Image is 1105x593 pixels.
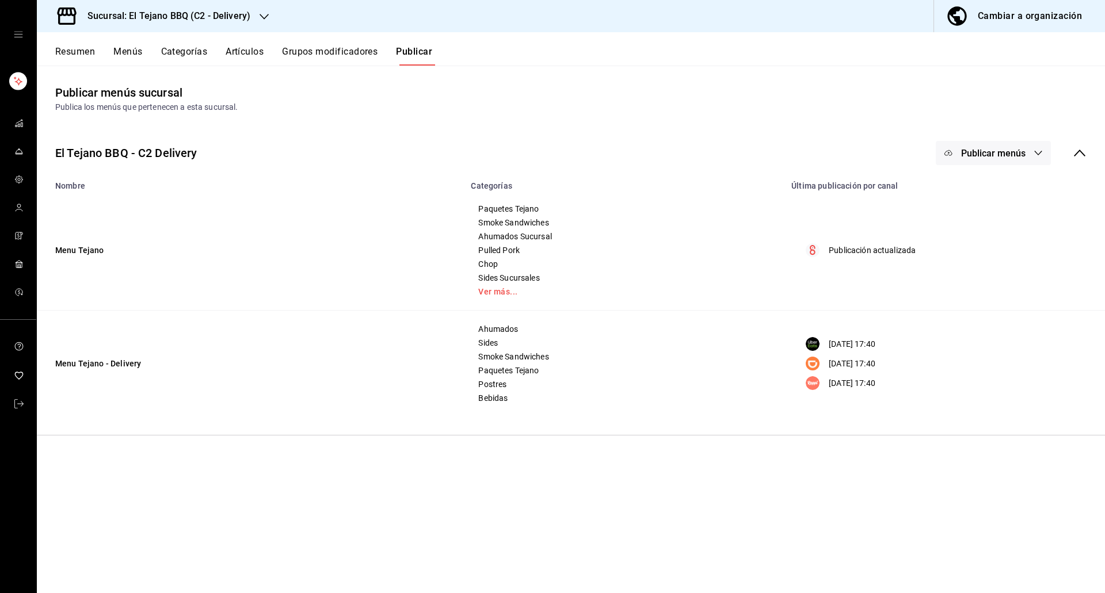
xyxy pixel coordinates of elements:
[37,174,1105,416] table: menu maker table for brand
[829,338,875,350] p: [DATE] 17:40
[829,358,875,370] p: [DATE] 17:40
[55,101,1087,113] div: Publica los menús que pertenecen a esta sucursal.
[478,205,770,213] span: Paquetes Tejano
[37,174,464,190] th: Nombre
[55,46,1105,66] div: navigation tabs
[478,274,770,282] span: Sides Sucursales
[478,366,770,374] span: Paquetes Tejano
[78,9,250,23] h3: Sucursal: El Tejano BBQ (C2 - Delivery)
[226,46,264,66] button: Artículos
[829,377,875,389] p: [DATE] 17:40
[478,325,770,333] span: Ahumados
[961,148,1026,159] span: Publicar menús
[161,46,208,66] button: Categorías
[37,190,464,311] td: Menu Tejano
[478,288,770,296] a: Ver más...
[396,46,432,66] button: Publicar
[978,8,1082,24] div: Cambiar a organización
[478,232,770,240] span: Ahumados Sucursal
[282,46,378,66] button: Grupos modificadores
[478,246,770,254] span: Pulled Pork
[478,353,770,361] span: Smoke Sandwiches
[464,174,784,190] th: Categorías
[829,244,916,257] p: Publicación actualizada
[478,339,770,347] span: Sides
[55,84,182,101] div: Publicar menús sucursal
[936,141,1051,165] button: Publicar menús
[478,380,770,388] span: Postres
[55,46,95,66] button: Resumen
[478,219,770,227] span: Smoke Sandwiches
[478,260,770,268] span: Chop
[37,311,464,417] td: Menu Tejano - Delivery
[478,394,770,402] span: Bebidas
[113,46,142,66] button: Menús
[55,144,197,162] div: El Tejano BBQ - C2 Delivery
[14,30,23,39] button: open drawer
[784,174,1105,190] th: Última publicación por canal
